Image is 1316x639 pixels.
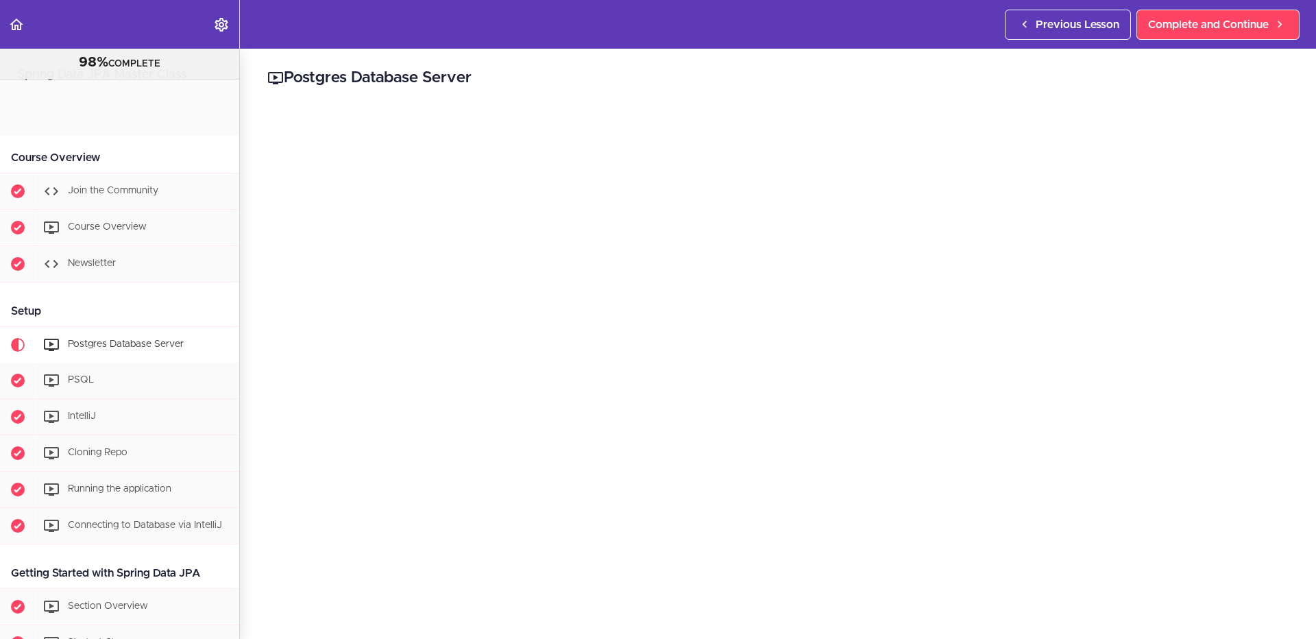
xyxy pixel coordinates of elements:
[68,258,116,268] span: Newsletter
[68,375,94,385] span: PSQL
[1136,10,1300,40] a: Complete and Continue
[1036,16,1119,33] span: Previous Lesson
[68,520,222,530] span: Connecting to Database via IntelliJ
[68,222,147,232] span: Course Overview
[68,484,171,494] span: Running the application
[1005,10,1131,40] a: Previous Lesson
[68,448,127,457] span: Cloning Repo
[1148,16,1269,33] span: Complete and Continue
[8,16,25,33] svg: Back to course curriculum
[17,54,222,72] div: COMPLETE
[68,186,158,195] span: Join the Community
[213,16,230,33] svg: Settings Menu
[267,67,1289,90] h2: Postgres Database Server
[79,56,108,69] span: 98%
[68,601,148,611] span: Section Overview
[68,411,96,421] span: IntelliJ
[68,339,184,349] span: Postgres Database Server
